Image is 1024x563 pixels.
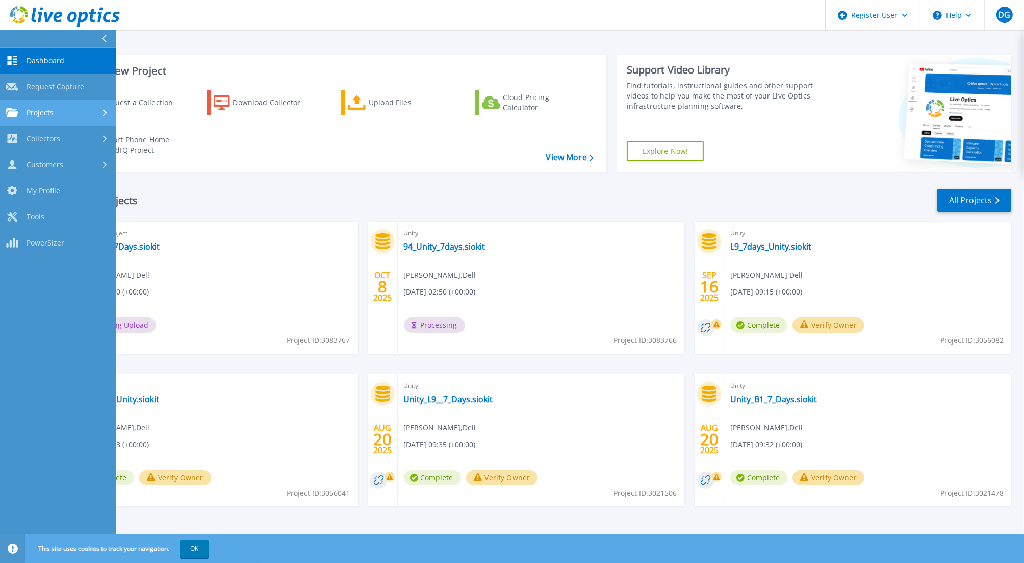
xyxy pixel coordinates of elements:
span: DG [998,11,1010,19]
span: [DATE] 09:35 (+00:00) [404,439,476,450]
a: Explore Now! [627,141,704,161]
span: Complete [730,470,787,485]
button: Verify Owner [792,470,864,485]
button: Verify Owner [139,470,211,485]
span: Processing [404,317,465,333]
div: Cloud Pricing Calculator [503,92,584,113]
div: AUG 2025 [700,421,719,458]
span: [PERSON_NAME] , Dell [730,270,803,281]
span: 20 [373,435,392,444]
a: Cloud Pricing Calculator [475,90,588,115]
a: Unity_L9__7_Days.siokit [404,394,493,404]
h3: Start a New Project [72,65,593,77]
button: Verify Owner [792,317,864,333]
a: Download Collector [207,90,320,115]
div: Import Phone Home CloudIQ Project [100,135,180,155]
span: My Profile [27,186,60,195]
span: Request Capture [27,82,84,91]
span: Collectors [27,134,60,143]
span: Unity [404,228,679,239]
button: OK [180,540,209,558]
div: Upload Files [369,92,450,113]
span: Dashboard [27,56,64,65]
span: [PERSON_NAME] , Dell [404,422,476,433]
span: [DATE] 02:50 (+00:00) [404,286,476,298]
a: Request a Collection [72,90,186,115]
span: 16 [700,282,719,291]
a: View More [546,153,593,162]
span: PowerSizer [27,238,64,248]
span: Project ID: 3056041 [287,487,350,499]
div: AUG 2025 [373,421,392,458]
span: Customers [27,160,63,169]
button: Verify Owner [466,470,538,485]
span: Project ID: 3021478 [940,487,1004,499]
a: All Projects [937,189,1011,212]
span: [PERSON_NAME] , Dell [404,270,476,281]
span: Complete [404,470,461,485]
a: 94_Unity_7days.siokit [404,241,485,252]
a: Upload Files [341,90,454,115]
a: 95_Unity_7Days.siokit [77,241,160,252]
span: 8 [378,282,387,291]
span: Project ID: 3083767 [287,335,350,346]
span: [DATE] 09:32 (+00:00) [730,439,802,450]
span: Project ID: 3021506 [613,487,677,499]
div: Find tutorials, instructional guides and other support videos to help you make the most of your L... [627,81,829,111]
span: Tools [27,212,44,222]
span: Unity [77,380,352,391]
span: [DATE] 09:15 (+00:00) [730,286,802,298]
span: Pending Upload [77,317,156,333]
div: SEP 2025 [700,268,719,305]
span: Unity [404,380,679,391]
a: B1_7days_Unity.siokit [77,394,159,404]
a: Unity_B1_7_Days.siokit [730,394,817,404]
span: 20 [700,435,719,444]
a: L9_7days_Unity.siokit [730,241,811,252]
span: Complete [730,317,787,333]
div: Download Collector [233,92,314,113]
span: This site uses cookies to track your navigation. [28,540,209,558]
span: Project ID: 3056082 [940,335,1004,346]
span: Unity [730,380,1005,391]
span: Uploading Project [77,228,352,239]
span: [PERSON_NAME] , Dell [730,422,803,433]
div: Support Video Library [627,63,829,77]
div: OCT 2025 [373,268,392,305]
span: Projects [27,108,54,117]
span: Project ID: 3083766 [613,335,677,346]
span: Unity [730,228,1005,239]
div: Request a Collection [101,92,183,113]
